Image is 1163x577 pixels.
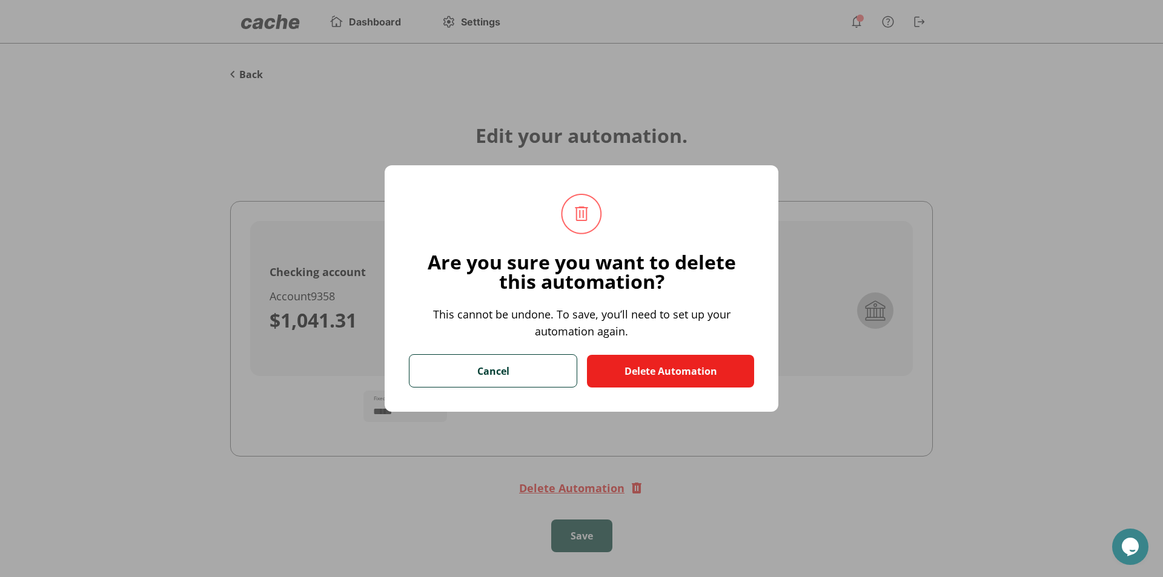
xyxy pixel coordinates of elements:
div: Are you sure you want to delete this automation? [409,252,754,291]
iframe: chat widget [1112,529,1151,565]
img: trash icon [557,190,606,238]
button: Cancel [409,354,577,387]
button: Delete Automation [587,355,754,387]
div: This cannot be undone. To save, you’ll need to set up your automation again. [409,306,754,340]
